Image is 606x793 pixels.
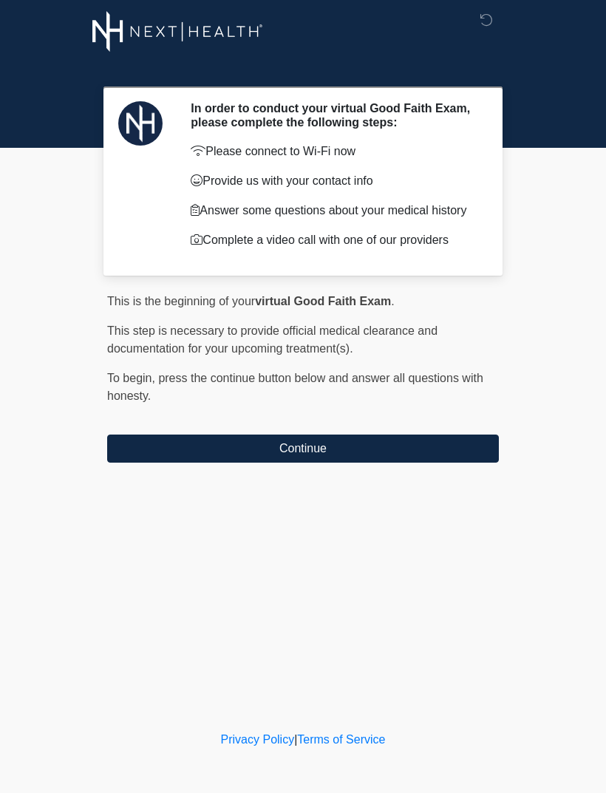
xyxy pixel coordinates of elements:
[221,733,295,746] a: Privacy Policy
[391,295,394,307] span: .
[107,324,438,355] span: This step is necessary to provide official medical clearance and documentation for your upcoming ...
[107,295,255,307] span: This is the beginning of your
[255,295,391,307] strong: virtual Good Faith Exam
[107,372,483,402] span: press the continue button below and answer all questions with honesty.
[118,101,163,146] img: Agent Avatar
[92,11,263,52] img: Next-Health Woodland Hills Logo
[191,143,477,160] p: Please connect to Wi-Fi now
[191,231,477,249] p: Complete a video call with one of our providers
[96,53,510,81] h1: ‎ ‎ ‎
[294,733,297,746] a: |
[107,372,158,384] span: To begin,
[191,172,477,190] p: Provide us with your contact info
[107,435,499,463] button: Continue
[297,733,385,746] a: Terms of Service
[191,202,477,219] p: Answer some questions about your medical history
[191,101,477,129] h2: In order to conduct your virtual Good Faith Exam, please complete the following steps:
